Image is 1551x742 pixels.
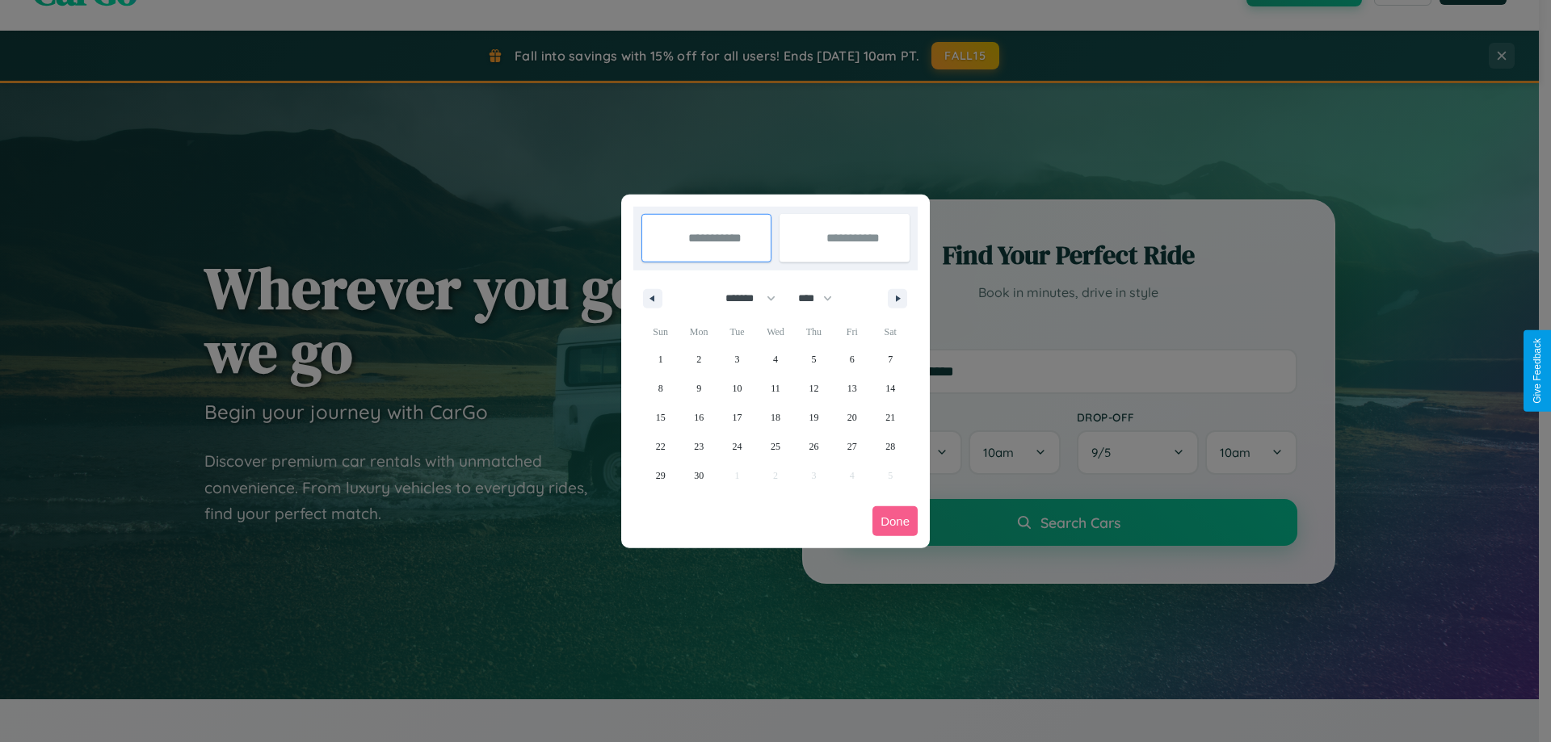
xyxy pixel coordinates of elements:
[833,374,871,403] button: 13
[641,345,679,374] button: 1
[773,345,778,374] span: 4
[847,374,857,403] span: 13
[641,461,679,490] button: 29
[735,345,740,374] span: 3
[656,461,666,490] span: 29
[756,345,794,374] button: 4
[850,345,855,374] span: 6
[696,374,701,403] span: 9
[658,374,663,403] span: 8
[694,461,704,490] span: 30
[641,374,679,403] button: 8
[771,403,780,432] span: 18
[811,345,816,374] span: 5
[679,461,717,490] button: 30
[733,432,742,461] span: 24
[795,345,833,374] button: 5
[872,374,910,403] button: 14
[833,345,871,374] button: 6
[679,432,717,461] button: 23
[694,403,704,432] span: 16
[718,403,756,432] button: 17
[756,432,794,461] button: 25
[641,403,679,432] button: 15
[718,374,756,403] button: 10
[872,506,918,536] button: Done
[872,319,910,345] span: Sat
[795,432,833,461] button: 26
[679,319,717,345] span: Mon
[641,432,679,461] button: 22
[756,319,794,345] span: Wed
[679,374,717,403] button: 9
[833,432,871,461] button: 27
[795,374,833,403] button: 12
[658,345,663,374] span: 1
[656,403,666,432] span: 15
[733,374,742,403] span: 10
[809,403,818,432] span: 19
[833,403,871,432] button: 20
[847,432,857,461] span: 27
[756,374,794,403] button: 11
[795,403,833,432] button: 19
[641,319,679,345] span: Sun
[885,374,895,403] span: 14
[718,345,756,374] button: 3
[888,345,893,374] span: 7
[885,403,895,432] span: 21
[809,432,818,461] span: 26
[718,432,756,461] button: 24
[1532,338,1543,404] div: Give Feedback
[847,403,857,432] span: 20
[771,374,780,403] span: 11
[679,345,717,374] button: 2
[756,403,794,432] button: 18
[809,374,818,403] span: 12
[771,432,780,461] span: 25
[696,345,701,374] span: 2
[694,432,704,461] span: 23
[795,319,833,345] span: Thu
[733,403,742,432] span: 17
[679,403,717,432] button: 16
[872,345,910,374] button: 7
[872,432,910,461] button: 28
[833,319,871,345] span: Fri
[872,403,910,432] button: 21
[885,432,895,461] span: 28
[656,432,666,461] span: 22
[718,319,756,345] span: Tue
